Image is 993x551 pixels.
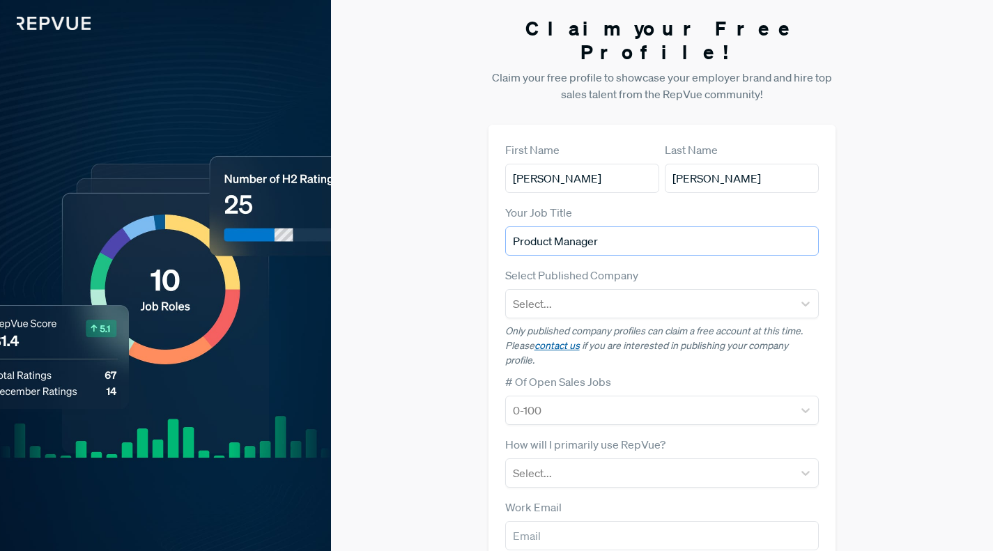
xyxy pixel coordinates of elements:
input: Last Name [665,164,819,193]
a: contact us [534,339,580,352]
label: Last Name [665,141,718,158]
label: First Name [505,141,560,158]
h3: Claim your Free Profile! [488,17,836,63]
label: # Of Open Sales Jobs [505,373,611,390]
label: How will I primarily use RepVue? [505,436,665,453]
input: Title [505,226,819,256]
label: Work Email [505,499,562,515]
p: Only published company profiles can claim a free account at this time. Please if you are interest... [505,324,819,368]
label: Your Job Title [505,204,572,221]
input: First Name [505,164,659,193]
input: Email [505,521,819,550]
label: Select Published Company [505,267,638,284]
p: Claim your free profile to showcase your employer brand and hire top sales talent from the RepVue... [488,69,836,102]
